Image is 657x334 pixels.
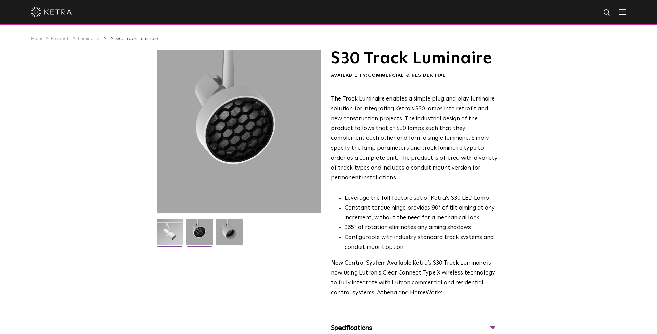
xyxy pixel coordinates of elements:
[345,223,498,233] li: 365° of rotation eliminates any aiming shadows
[51,36,71,41] a: Products
[216,219,243,251] img: 9e3d97bd0cf938513d6e
[331,96,498,181] span: The Track Luminaire enables a simple plug and play luminaire solution for integrating Ketra’s S30...
[345,233,498,253] li: Configurable with industry standard track systems and conduit mount option
[619,9,626,15] img: Hamburger%20Nav.svg
[331,258,498,298] p: Ketra’s S30 Track Luminaire is now using Lutron’s Clear Connect Type X wireless technology to ful...
[31,36,44,41] a: Home
[31,7,72,17] img: ketra-logo-2019-white
[345,203,498,223] li: Constant torque hinge provides 90° of tilt aiming at any increment, without the need for a mechan...
[78,36,102,41] a: Luminaires
[603,9,611,17] img: search icon
[115,36,160,41] a: S30 Track Luminaire
[368,73,446,78] span: Commercial & Residential
[186,219,213,251] img: 3b1b0dc7630e9da69e6b
[331,72,498,79] div: Availability:
[345,193,498,203] li: Leverage the full feature set of Ketra’s S30 LED Lamp
[331,260,413,266] strong: New Control System Available:
[331,50,498,67] h1: S30 Track Luminaire
[157,219,183,251] img: S30-Track-Luminaire-2021-Web-Square
[331,322,498,333] div: Specifications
